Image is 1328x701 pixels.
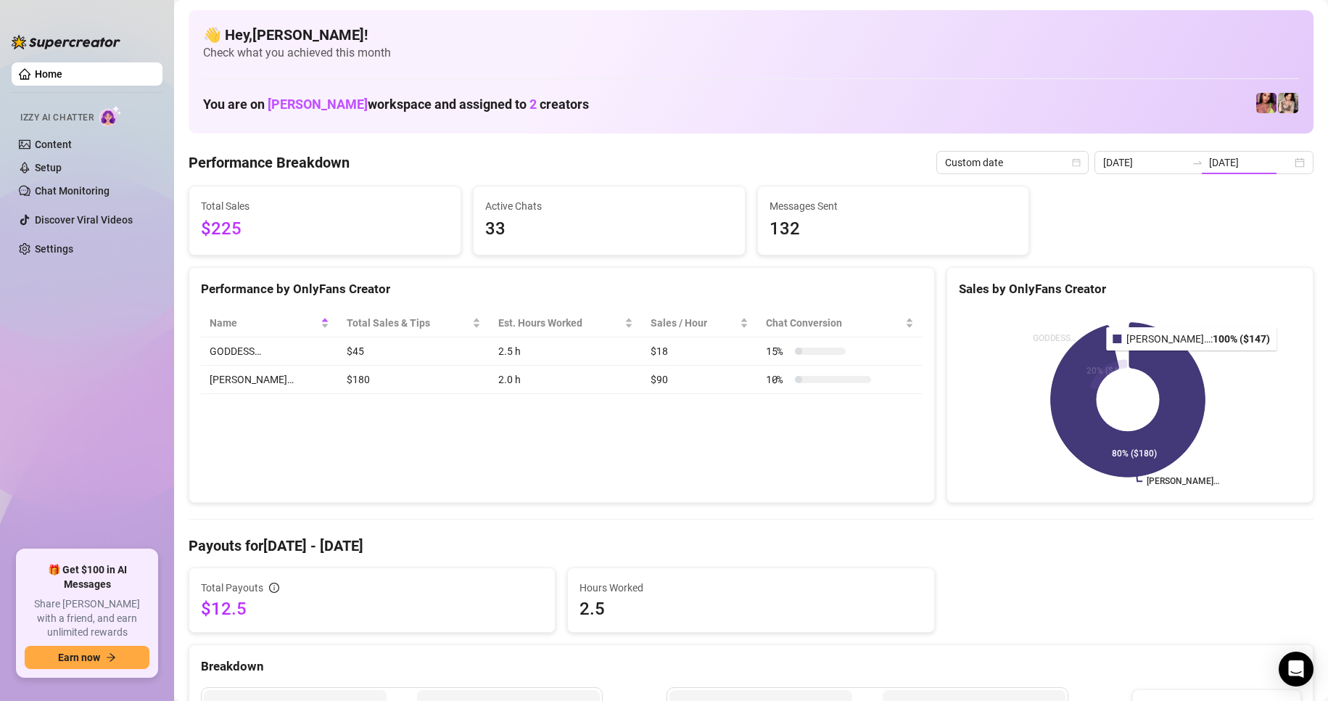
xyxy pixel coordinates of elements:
img: logo-BBDzfeDw.svg [12,35,120,49]
h4: Payouts for [DATE] - [DATE] [189,536,1313,556]
span: Messages Sent [770,198,1018,214]
span: Total Sales & Tips [347,315,469,331]
td: GODDESS… [201,337,338,366]
span: 10 % [766,372,789,388]
span: to [1192,157,1203,168]
input: End date [1209,155,1292,171]
button: Earn nowarrow-right [25,646,149,669]
td: $18 [642,337,757,366]
span: swap-right [1192,157,1203,168]
span: 33 [485,216,733,243]
th: Sales / Hour [642,309,757,337]
text: [PERSON_NAME]… [1147,477,1219,487]
th: Total Sales & Tips [338,309,490,337]
img: Jenna [1278,93,1298,113]
span: $12.5 [201,597,543,620]
div: Open Intercom Messenger [1279,652,1313,686]
span: Custom date [945,152,1080,173]
text: GODDESS… [1032,333,1076,343]
h4: 👋 Hey, [PERSON_NAME] ! [203,25,1299,45]
h4: Performance Breakdown [189,152,350,173]
span: 132 [770,216,1018,243]
span: info-circle [269,583,279,593]
span: Izzy AI Chatter [20,111,94,125]
span: arrow-right [106,652,116,663]
span: Active Chats [485,198,733,214]
span: Earn now [58,652,100,663]
a: Settings [35,243,73,255]
span: Hours Worked [580,580,922,596]
td: 2.5 h [490,337,642,366]
td: $180 [338,366,490,394]
span: 2 [529,97,537,112]
span: Sales / Hour [651,315,737,331]
th: Chat Conversion [757,309,923,337]
a: Home [35,68,62,80]
span: Total Payouts [201,580,263,596]
div: Est. Hours Worked [498,315,622,331]
div: Breakdown [201,657,1301,676]
a: Discover Viral Videos [35,214,133,226]
a: Chat Monitoring [35,185,110,197]
span: $225 [201,216,449,243]
td: [PERSON_NAME]… [201,366,338,394]
a: Setup [35,162,62,173]
span: Check what you achieved this month [203,45,1299,61]
img: GODDESS [1256,93,1277,113]
div: Performance by OnlyFans Creator [201,279,923,299]
h1: You are on workspace and assigned to creators [203,97,589,112]
img: AI Chatter [99,105,122,126]
span: 15 % [766,343,789,359]
span: Chat Conversion [766,315,902,331]
td: $90 [642,366,757,394]
span: Total Sales [201,198,449,214]
td: $45 [338,337,490,366]
span: Name [210,315,318,331]
td: 2.0 h [490,366,642,394]
span: 🎁 Get $100 in AI Messages [25,563,149,591]
span: Share [PERSON_NAME] with a friend, and earn unlimited rewards [25,597,149,640]
span: 2.5 [580,597,922,620]
input: Start date [1103,155,1186,171]
a: Content [35,139,72,150]
div: Sales by OnlyFans Creator [959,279,1301,299]
span: [PERSON_NAME] [268,97,368,112]
th: Name [201,309,338,337]
span: calendar [1072,158,1081,167]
